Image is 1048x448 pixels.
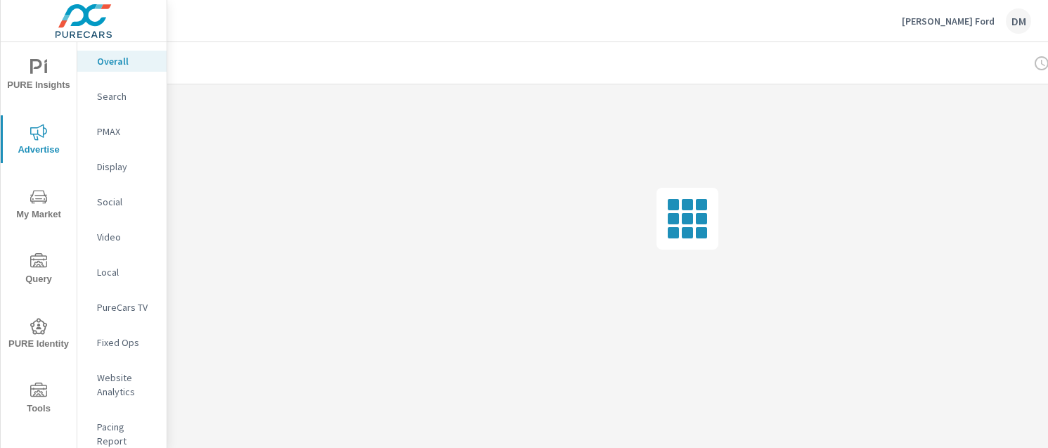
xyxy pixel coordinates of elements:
[97,195,155,209] p: Social
[97,300,155,314] p: PureCars TV
[77,86,167,107] div: Search
[97,89,155,103] p: Search
[97,54,155,68] p: Overall
[77,367,167,402] div: Website Analytics
[5,318,72,352] span: PURE Identity
[97,265,155,279] p: Local
[77,191,167,212] div: Social
[5,188,72,223] span: My Market
[97,371,155,399] p: Website Analytics
[97,124,155,139] p: PMAX
[902,15,995,27] p: [PERSON_NAME] Ford
[77,121,167,142] div: PMAX
[5,124,72,158] span: Advertise
[77,297,167,318] div: PureCars TV
[97,160,155,174] p: Display
[97,335,155,350] p: Fixed Ops
[97,230,155,244] p: Video
[5,383,72,417] span: Tools
[5,253,72,288] span: Query
[77,332,167,353] div: Fixed Ops
[77,51,167,72] div: Overall
[77,156,167,177] div: Display
[77,262,167,283] div: Local
[1006,8,1031,34] div: DM
[77,226,167,248] div: Video
[5,59,72,94] span: PURE Insights
[97,420,155,448] p: Pacing Report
